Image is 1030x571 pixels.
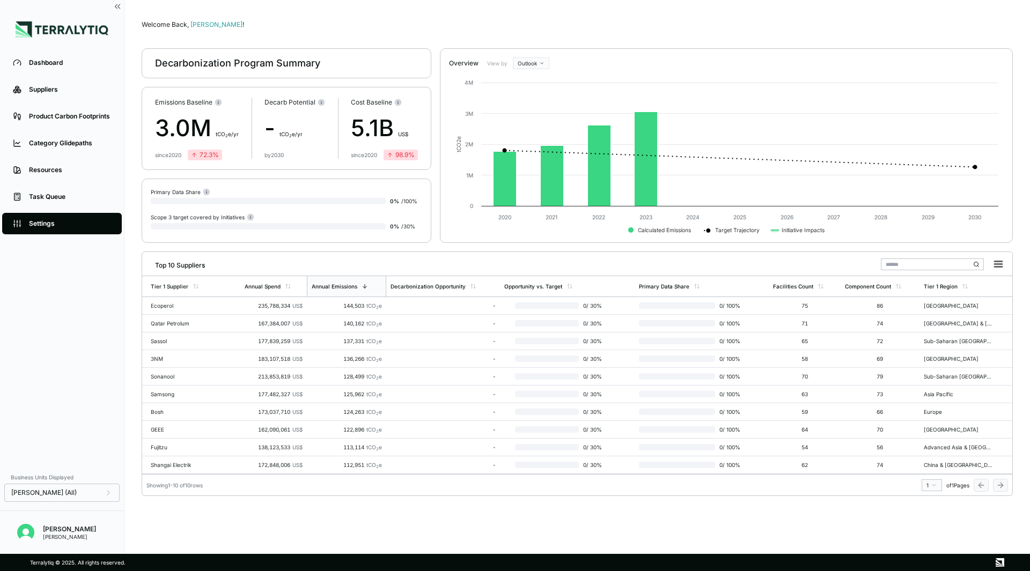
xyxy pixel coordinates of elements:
[391,355,496,362] div: -
[715,391,742,397] span: 0 / 100 %
[845,338,915,344] div: 72
[29,85,111,94] div: Suppliers
[638,227,691,233] text: Calculated Emissions
[845,283,891,290] div: Component Count
[773,355,836,362] div: 58
[311,426,382,433] div: 122,896
[366,391,382,397] span: tCO e
[366,462,382,468] span: tCO e
[504,283,562,290] div: Opportunity vs. Target
[391,444,496,450] div: -
[292,338,303,344] span: US$
[398,131,408,137] span: US$
[292,355,303,362] span: US$
[715,227,760,234] text: Target Trajectory
[924,409,992,415] div: Europe
[29,166,111,174] div: Resources
[151,283,188,290] div: Tier 1 Supplier
[264,111,325,145] div: -
[311,409,382,415] div: 124,263
[311,338,382,344] div: 137,331
[498,214,511,220] text: 2020
[579,426,607,433] span: 0 / 30 %
[17,524,34,541] img: Siya Sindhani
[245,444,303,450] div: 138,123,533
[264,152,284,158] div: by 2030
[366,338,382,344] span: tCO e
[151,355,219,362] div: 3NM
[968,214,981,220] text: 2030
[401,198,417,204] span: / 100 %
[390,223,399,229] span: 0 %
[366,444,382,450] span: tCO e
[773,426,836,433] div: 64
[874,214,887,220] text: 2028
[391,373,496,380] div: -
[924,338,992,344] div: Sub-Saharan [GEOGRAPHIC_DATA]
[376,376,379,381] sub: 2
[376,358,379,363] sub: 2
[513,57,549,69] button: Outlook
[43,525,96,533] div: [PERSON_NAME]
[29,139,111,147] div: Category Glidepaths
[773,320,836,327] div: 71
[401,223,415,229] span: / 30 %
[487,60,509,66] label: View by
[827,214,840,220] text: 2027
[351,111,418,145] div: 5.1B
[376,411,379,416] sub: 2
[155,57,320,70] div: Decarbonization Program Summary
[151,426,219,433] div: GEEE
[151,188,210,196] div: Primary Data Share
[292,444,303,450] span: US$
[579,373,607,380] span: 0 / 30 %
[773,373,836,380] div: 70
[579,320,607,327] span: 0 / 30 %
[455,136,462,152] text: tCO e
[292,426,303,433] span: US$
[715,338,742,344] span: 0 / 100 %
[449,59,479,68] div: Overview
[245,462,303,468] div: 172,848,006
[29,112,111,121] div: Product Carbon Footprints
[151,462,219,468] div: Shangai Electrik
[845,373,915,380] div: 79
[292,302,303,309] span: US$
[845,462,915,468] div: 74
[191,151,219,159] div: 72.3 %
[376,323,379,328] sub: 2
[155,111,239,145] div: 3.0M
[924,426,992,433] div: [GEOGRAPHIC_DATA]
[366,302,382,309] span: tCO e
[922,214,935,220] text: 2029
[466,172,473,179] text: 1M
[470,203,473,209] text: 0
[845,391,915,397] div: 73
[391,320,496,327] div: -
[465,141,473,147] text: 2M
[924,444,992,450] div: Advanced Asia & [GEOGRAPHIC_DATA]
[579,355,607,362] span: 0 / 30 %
[151,373,219,380] div: Sonanool
[242,20,244,28] span: !
[845,444,915,450] div: 56
[579,302,607,309] span: 0 / 30 %
[845,355,915,362] div: 69
[391,338,496,344] div: -
[245,409,303,415] div: 173,037,710
[773,283,813,290] div: Facilities Count
[216,131,239,137] span: t CO e/yr
[146,257,205,270] div: Top 10 Suppliers
[639,214,652,220] text: 2023
[391,426,496,433] div: -
[366,373,382,380] span: tCO e
[924,462,992,468] div: China & [GEOGRAPHIC_DATA]
[190,20,244,28] span: [PERSON_NAME]
[579,444,607,450] span: 0 / 30 %
[845,320,915,327] div: 74
[155,152,181,158] div: since 2020
[781,214,793,220] text: 2026
[465,110,473,117] text: 3M
[715,462,742,468] span: 0 / 100 %
[376,464,379,469] sub: 2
